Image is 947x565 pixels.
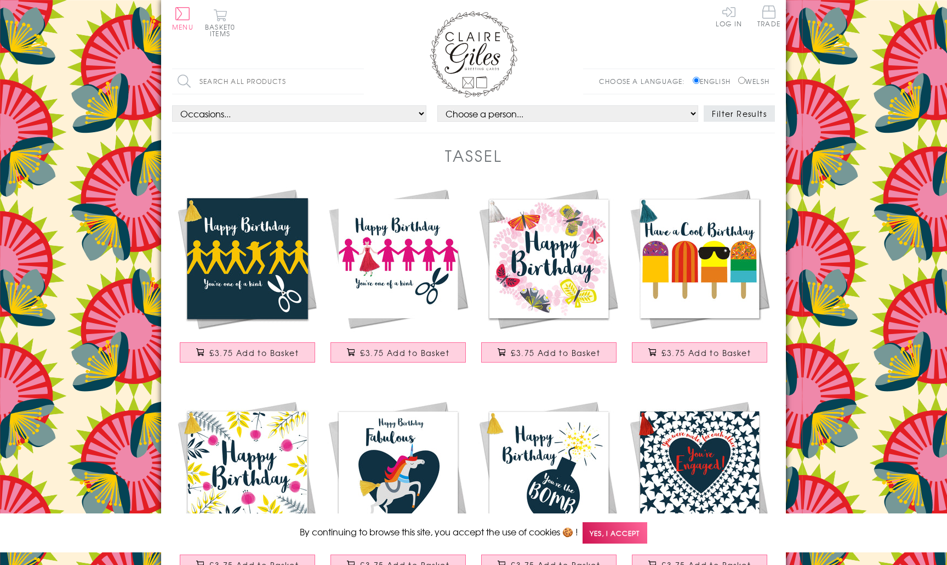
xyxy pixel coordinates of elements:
[172,183,323,334] img: Birthday Card, Dab Man, One of a Kind, Embellished with a colourful tassel
[693,77,700,84] input: English
[430,11,517,98] img: Claire Giles Greetings Cards
[172,69,364,94] input: Search all products
[624,183,775,374] a: Birthday Card, Ice Lollies, Cool Birthday, Embellished with a colourful tassel £3.75 Add to Basket
[172,183,323,374] a: Birthday Card, Dab Man, One of a Kind, Embellished with a colourful tassel £3.75 Add to Basket
[599,76,691,86] p: Choose a language:
[624,183,775,334] img: Birthday Card, Ice Lollies, Cool Birthday, Embellished with a colourful tassel
[511,347,600,358] span: £3.75 Add to Basket
[172,7,193,30] button: Menu
[360,347,449,358] span: £3.75 Add to Basket
[757,5,780,27] span: Trade
[738,77,745,84] input: Welsh
[210,22,235,38] span: 0 items
[172,22,193,32] span: Menu
[180,342,316,363] button: £3.75 Add to Basket
[205,9,235,37] button: Basket0 items
[661,347,751,358] span: £3.75 Add to Basket
[704,105,775,122] button: Filter Results
[738,76,769,86] label: Welsh
[473,183,624,374] a: Birthday Card, Butterfly Wreath, Embellished with a colourful tassel £3.75 Add to Basket
[583,522,647,544] span: Yes, I accept
[323,183,473,334] img: Birthday Card, Paperchain Girls, Embellished with a colourful tassel
[323,395,473,546] img: Birthday Card, Unicorn, Fabulous You, Embellished with a colourful tassel
[632,342,768,363] button: £3.75 Add to Basket
[473,183,624,334] img: Birthday Card, Butterfly Wreath, Embellished with a colourful tassel
[624,395,775,546] img: Engagement Card, Heart in Stars, Wedding, Embellished with a colourful tassel
[481,342,617,363] button: £3.75 Add to Basket
[209,347,299,358] span: £3.75 Add to Basket
[757,5,780,29] a: Trade
[716,5,742,27] a: Log In
[693,76,736,86] label: English
[330,342,466,363] button: £3.75 Add to Basket
[445,144,503,167] h1: Tassel
[353,69,364,94] input: Search
[172,395,323,546] img: Birthday Card, Spring Flowers, Embellished with a colourful tassel
[473,395,624,546] img: Birthday Card, Bomb, You're the Bomb, Embellished with a colourful tassel
[323,183,473,374] a: Birthday Card, Paperchain Girls, Embellished with a colourful tassel £3.75 Add to Basket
